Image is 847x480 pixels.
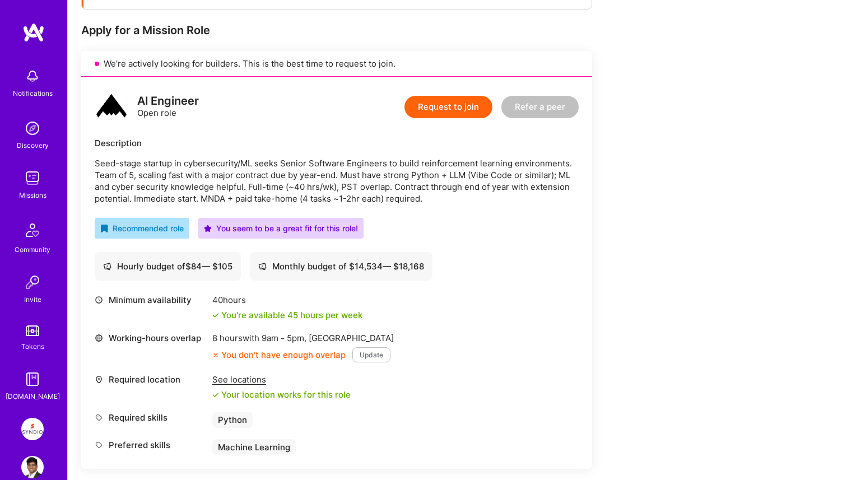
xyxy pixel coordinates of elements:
[95,294,207,306] div: Minimum availability
[258,260,424,272] div: Monthly budget of $ 14,534 — $ 18,168
[21,271,44,293] img: Invite
[81,51,592,77] div: We’re actively looking for builders. This is the best time to request to join.
[95,375,103,384] i: icon Location
[103,260,232,272] div: Hourly budget of $ 84 — $ 105
[212,389,351,400] div: Your location works for this role
[404,96,492,118] button: Request to join
[212,349,346,361] div: You don’t have enough overlap
[18,418,46,440] a: Syndio: Transformation Engine Modernization
[21,368,44,390] img: guide book
[26,325,39,336] img: tokens
[18,456,46,478] a: User Avatar
[212,392,219,398] i: icon Check
[24,293,41,305] div: Invite
[137,95,199,107] div: AI Engineer
[22,22,45,43] img: logo
[21,117,44,139] img: discovery
[19,217,46,244] img: Community
[95,374,207,385] div: Required location
[212,412,253,428] div: Python
[100,225,108,232] i: icon RecommendedBadge
[81,23,592,38] div: Apply for a Mission Role
[21,65,44,87] img: bell
[212,374,351,385] div: See locations
[95,137,579,149] div: Description
[13,87,53,99] div: Notifications
[204,222,358,234] div: You seem to be a great fit for this role!
[95,157,579,204] p: Seed-stage startup in cybersecurity/ML seeks Senior Software Engineers to build reinforcement lea...
[95,439,207,451] div: Preferred skills
[17,139,49,151] div: Discovery
[95,412,207,423] div: Required skills
[19,189,46,201] div: Missions
[259,333,309,343] span: 9am - 5pm ,
[6,390,60,402] div: [DOMAIN_NAME]
[21,456,44,478] img: User Avatar
[212,352,219,358] i: icon CloseOrange
[212,312,219,319] i: icon Check
[352,347,390,362] button: Update
[95,332,207,344] div: Working-hours overlap
[137,95,199,119] div: Open role
[21,341,44,352] div: Tokens
[100,222,184,234] div: Recommended role
[212,439,296,455] div: Machine Learning
[501,96,579,118] button: Refer a peer
[258,262,267,271] i: icon Cash
[95,334,103,342] i: icon World
[103,262,111,271] i: icon Cash
[204,225,212,232] i: icon PurpleStar
[212,309,362,321] div: You're available 45 hours per week
[95,441,103,449] i: icon Tag
[21,167,44,189] img: teamwork
[15,244,50,255] div: Community
[95,296,103,304] i: icon Clock
[212,332,394,344] div: 8 hours with [GEOGRAPHIC_DATA]
[95,413,103,422] i: icon Tag
[21,418,44,440] img: Syndio: Transformation Engine Modernization
[95,90,128,124] img: logo
[212,294,362,306] div: 40 hours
